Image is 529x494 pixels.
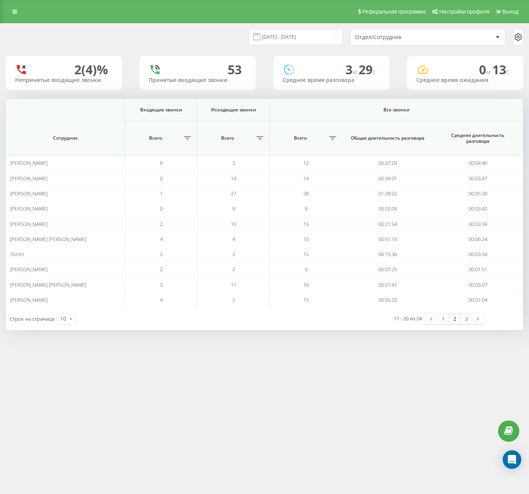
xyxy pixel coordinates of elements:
[10,159,48,166] span: [PERSON_NAME]
[10,266,48,273] span: [PERSON_NAME]
[303,159,309,166] span: 12
[359,61,376,78] span: 29
[433,247,523,262] td: 00:03:54
[486,68,492,76] span: м
[204,107,262,113] span: Исходящие звонки
[433,292,523,308] td: 00:01:04
[160,281,163,288] span: 3
[10,281,86,288] span: [PERSON_NAME] [PERSON_NAME]
[160,190,163,197] span: 1
[449,313,460,324] a: 2
[433,201,523,216] td: 00:03:42
[433,186,523,201] td: 00:05:30
[479,61,492,78] span: 0
[433,156,523,171] td: 00:04:40
[10,296,48,303] span: [PERSON_NAME]
[416,77,514,84] div: Среднее время ожидания
[283,77,380,84] div: Среднее время разговора
[10,190,48,197] span: [PERSON_NAME]
[10,221,48,227] span: [PERSON_NAME]
[231,221,236,227] span: 10
[355,34,448,41] div: Отдел/Сотрудник
[437,313,449,324] a: 1
[362,9,426,15] span: Реферальная программа
[232,159,235,166] span: 3
[232,251,235,258] span: 2
[15,77,113,84] div: Непринятые входящие звонки
[129,135,182,141] span: Всего
[10,175,48,182] span: [PERSON_NAME]
[160,296,163,303] span: 4
[342,186,433,201] td: 01:28:02
[305,205,307,212] span: 9
[506,68,509,76] span: c
[433,232,523,247] td: 00:06:24
[303,296,309,303] span: 15
[74,62,108,77] div: 2 (4)%
[228,62,242,77] div: 53
[305,266,307,273] span: 9
[342,232,433,247] td: 00:51:10
[342,156,433,171] td: 00:37:20
[201,135,254,141] span: Всего
[274,135,327,141] span: Всего
[10,315,55,322] span: Строк на странице
[160,266,163,273] span: 2
[342,247,433,262] td: 00:15:36
[160,221,163,227] span: 2
[342,171,433,186] td: 00:34:01
[15,135,115,141] span: Сотрудник
[433,216,523,231] td: 00:03:39
[231,175,236,182] span: 14
[10,251,24,258] span: Логіст
[345,61,359,78] span: 3
[433,262,523,277] td: 00:01:51
[439,9,489,15] span: Настройки профиля
[303,251,309,258] span: 15
[10,205,48,212] span: [PERSON_NAME]
[433,277,523,292] td: 00:03:07
[160,175,163,182] span: 0
[60,315,66,323] div: 10
[342,277,433,292] td: 00:21:47
[433,171,523,186] td: 00:03:47
[503,450,521,469] div: Open Intercom Messenger
[460,313,472,324] a: 3
[286,107,507,113] span: Все звонки
[373,68,376,76] span: c
[303,236,309,243] span: 10
[232,266,235,273] span: 2
[441,132,515,144] span: Средняя длительность разговора
[394,315,422,322] div: 11 - 20 из 24
[342,201,433,216] td: 00:22:09
[342,262,433,277] td: 00:07:25
[160,251,163,258] span: 2
[10,236,86,243] span: [PERSON_NAME] [PERSON_NAME]
[232,296,235,303] span: 2
[303,190,309,197] span: 28
[303,221,309,227] span: 13
[160,159,163,166] span: 6
[232,205,235,212] span: 9
[350,135,425,141] span: Общая длительность разговора
[303,175,309,182] span: 14
[231,281,236,288] span: 11
[502,9,519,15] span: Выход
[160,205,163,212] span: 0
[132,107,190,113] span: Входящие звонки
[160,236,163,243] span: 4
[342,216,433,231] td: 00:21:54
[352,68,359,76] span: м
[149,77,246,84] div: Принятые входящие звонки
[232,236,235,243] span: 4
[492,61,509,78] span: 13
[231,190,236,197] span: 27
[342,292,433,308] td: 00:05:20
[303,281,309,288] span: 16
